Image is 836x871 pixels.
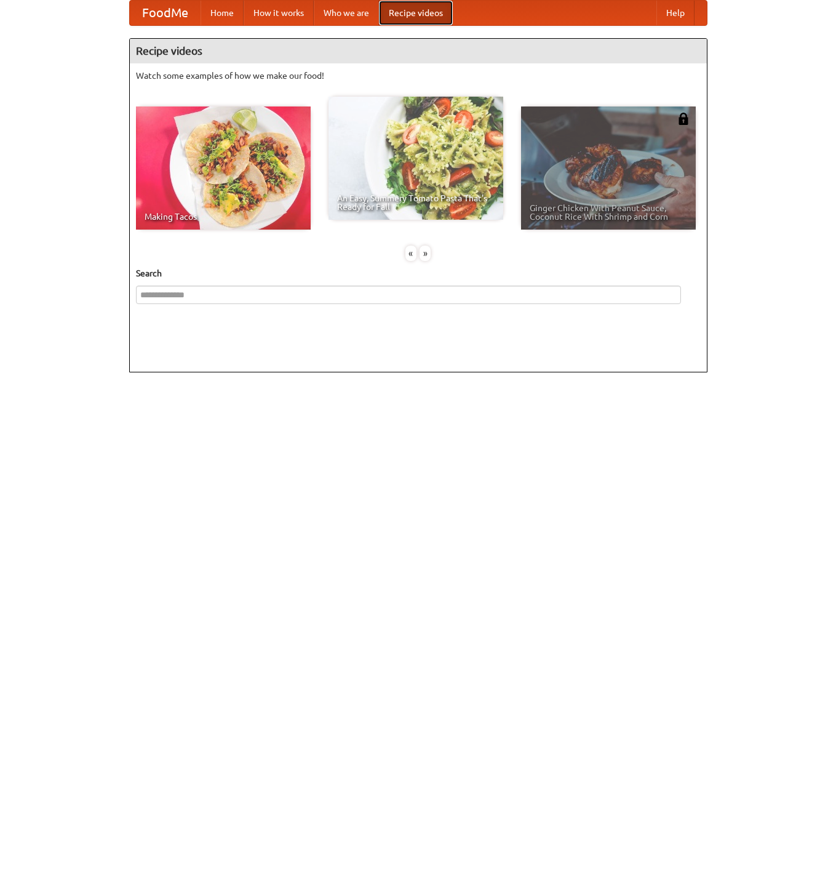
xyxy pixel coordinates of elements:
p: Watch some examples of how we make our food! [136,70,701,82]
a: Help [656,1,695,25]
a: Home [201,1,244,25]
a: Making Tacos [136,106,311,230]
h5: Search [136,267,701,279]
a: FoodMe [130,1,201,25]
img: 483408.png [677,113,690,125]
h4: Recipe videos [130,39,707,63]
span: Making Tacos [145,212,302,221]
a: An Easy, Summery Tomato Pasta That's Ready for Fall [328,97,503,220]
span: An Easy, Summery Tomato Pasta That's Ready for Fall [337,194,495,211]
a: How it works [244,1,314,25]
div: » [420,246,431,261]
a: Recipe videos [379,1,453,25]
div: « [405,246,416,261]
a: Who we are [314,1,379,25]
